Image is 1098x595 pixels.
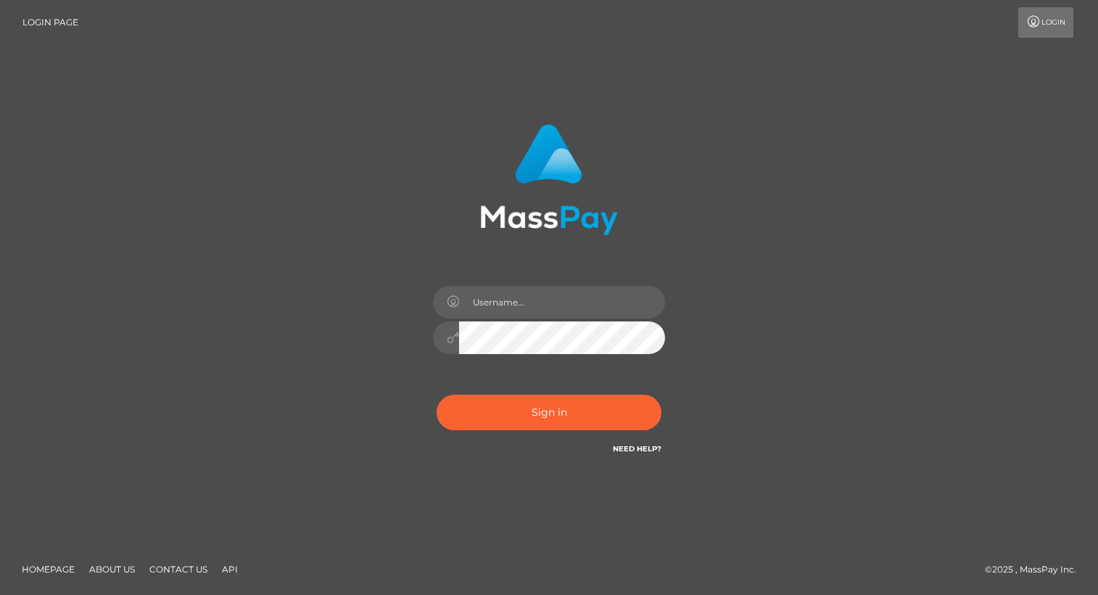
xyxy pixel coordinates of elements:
a: Login [1018,7,1073,38]
img: MassPay Login [480,124,618,235]
a: Need Help? [613,444,661,454]
a: API [216,558,244,580]
a: Login Page [22,7,78,38]
a: Contact Us [144,558,213,580]
a: About Us [83,558,141,580]
input: Username... [459,286,665,319]
button: Sign in [437,395,661,430]
div: © 2025 , MassPay Inc. [985,562,1087,578]
a: Homepage [16,558,81,580]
